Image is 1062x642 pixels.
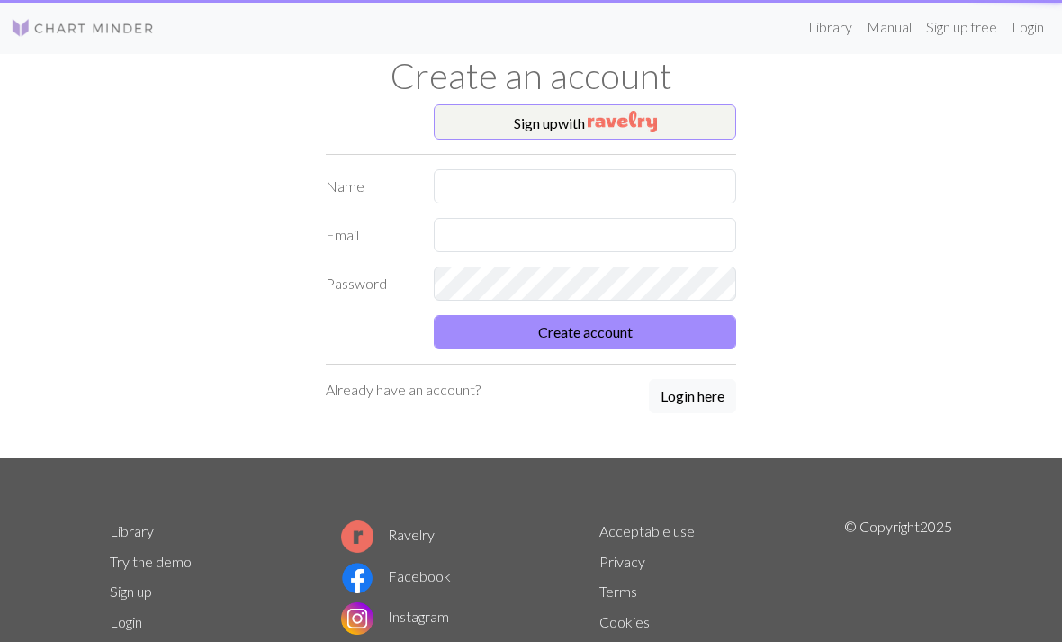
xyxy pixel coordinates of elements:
button: Sign upwith [434,104,736,140]
img: Facebook logo [341,562,373,594]
a: Login here [649,379,736,415]
a: Facebook [341,567,451,584]
a: Terms [599,583,637,600]
label: Email [315,218,423,252]
label: Name [315,169,423,203]
button: Create account [434,315,736,349]
a: Instagram [341,608,449,625]
button: Login here [649,379,736,413]
label: Password [315,267,423,301]
h1: Create an account [99,54,963,97]
a: Login [110,613,142,630]
a: Privacy [599,553,645,570]
a: Login [1004,9,1051,45]
p: Already have an account? [326,379,481,401]
a: Sign up [110,583,152,600]
a: Library [110,522,154,539]
a: Ravelry [341,526,435,543]
a: Acceptable use [599,522,695,539]
a: Cookies [599,613,650,630]
img: Instagram logo [341,602,373,635]
img: Ravelry logo [341,520,373,553]
a: Manual [859,9,919,45]
img: Logo [11,17,155,39]
img: Ravelry [588,111,657,132]
a: Library [801,9,859,45]
a: Try the demo [110,553,192,570]
a: Sign up free [919,9,1004,45]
